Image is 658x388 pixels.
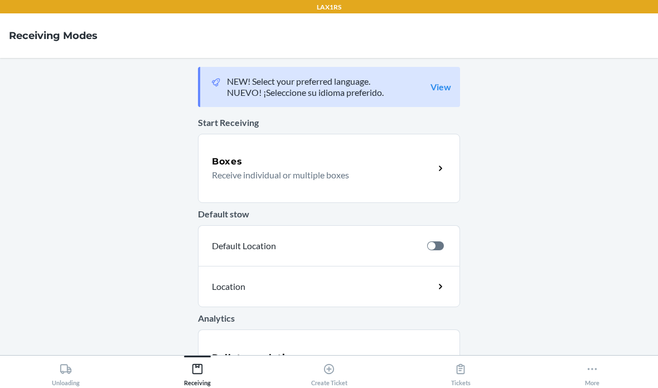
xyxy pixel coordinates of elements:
button: Receiving [132,356,263,386]
p: NUEVO! ¡Seleccione su idioma preferido. [227,87,384,98]
p: Start Receiving [198,116,460,129]
a: Location [198,266,460,307]
div: Create Ticket [311,358,347,386]
button: Create Ticket [263,356,395,386]
button: Tickets [395,356,526,386]
div: Unloading [52,358,80,386]
p: Default Location [212,239,418,253]
p: Analytics [198,312,460,325]
div: Receiving [184,358,211,386]
a: BoxesReceive individual or multiple boxes [198,134,460,203]
h5: Pallets analytics [212,351,296,365]
button: More [526,356,658,386]
div: More [585,358,599,386]
p: Location [212,280,343,293]
p: Default stow [198,207,460,221]
h5: Boxes [212,155,243,168]
h4: Receiving Modes [9,28,98,43]
p: NEW! Select your preferred language. [227,76,384,87]
p: LAX1RS [317,2,341,12]
div: Tickets [451,358,471,386]
p: Receive individual or multiple boxes [212,168,425,182]
a: View [430,81,451,93]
